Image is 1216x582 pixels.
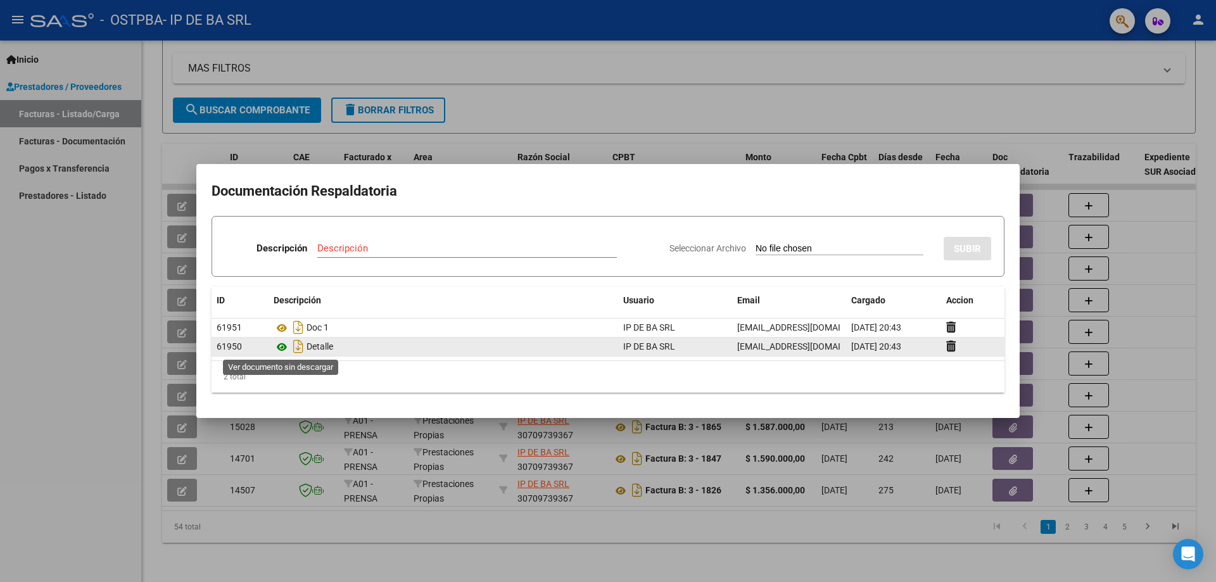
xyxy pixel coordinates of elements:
span: IP DE BA SRL [623,341,675,351]
div: Doc 1 [274,317,613,338]
div: Open Intercom Messenger [1173,539,1203,569]
i: Descargar documento [290,317,307,338]
span: Descripción [274,295,321,305]
span: [EMAIL_ADDRESS][DOMAIN_NAME] [737,341,878,351]
span: [DATE] 20:43 [851,322,901,332]
h2: Documentación Respaldatoria [212,179,1004,203]
datatable-header-cell: Usuario [618,287,732,314]
span: 61950 [217,341,242,351]
span: ID [217,295,225,305]
datatable-header-cell: Cargado [846,287,941,314]
span: Cargado [851,295,885,305]
datatable-header-cell: Descripción [269,287,618,314]
span: [DATE] 20:43 [851,341,901,351]
span: IP DE BA SRL [623,322,675,332]
span: Usuario [623,295,654,305]
span: SUBIR [954,243,981,255]
span: 61951 [217,322,242,332]
span: Email [737,295,760,305]
datatable-header-cell: ID [212,287,269,314]
div: Detalle [274,336,613,357]
i: Descargar documento [290,336,307,357]
datatable-header-cell: Email [732,287,846,314]
span: Seleccionar Archivo [669,243,746,253]
span: [EMAIL_ADDRESS][DOMAIN_NAME] [737,322,878,332]
span: Accion [946,295,973,305]
div: 2 total [212,361,1004,393]
p: Descripción [256,241,307,256]
button: SUBIR [944,237,991,260]
datatable-header-cell: Accion [941,287,1004,314]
